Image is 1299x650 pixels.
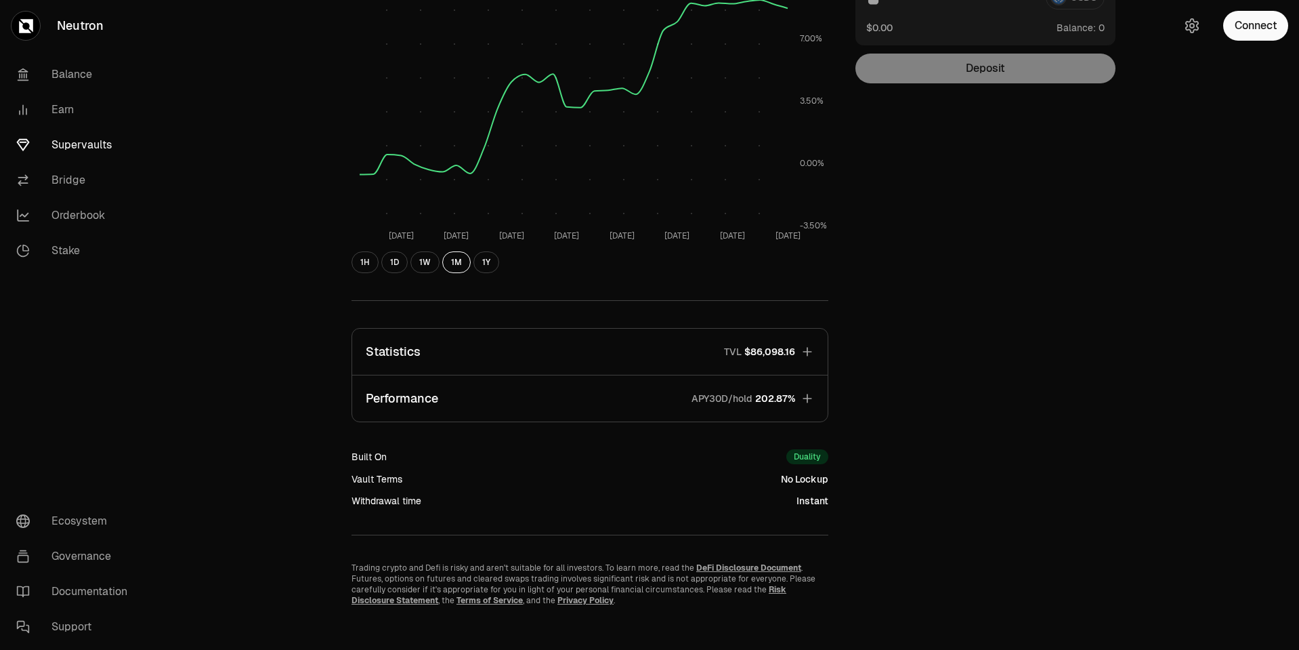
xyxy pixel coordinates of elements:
a: Earn [5,92,146,127]
div: Duality [786,449,828,464]
p: APY30D/hold [691,392,752,405]
tspan: [DATE] [499,230,524,241]
tspan: [DATE] [720,230,745,241]
p: Trading crypto and Defi is risky and aren't suitable for all investors. To learn more, read the . [352,563,828,573]
p: Statistics [366,342,421,361]
tspan: [DATE] [389,230,414,241]
a: DeFi Disclosure Document [696,563,801,573]
div: Built On [352,450,387,464]
p: TVL [724,345,742,359]
div: Vault Terms [352,472,402,486]
span: 202.87% [755,392,795,405]
div: Instant [796,494,828,508]
span: $86,098.16 [744,345,795,359]
a: Supervaults [5,127,146,163]
a: Stake [5,233,146,268]
tspan: -3.50% [800,220,827,231]
a: Privacy Policy [557,595,614,606]
tspan: [DATE] [664,230,689,241]
a: Support [5,609,146,645]
div: No Lockup [781,472,828,486]
a: Risk Disclosure Statement [352,584,786,606]
p: Performance [366,389,438,408]
a: Governance [5,539,146,574]
tspan: [DATE] [444,230,469,241]
button: 1D [381,251,408,273]
span: Balance: [1057,21,1096,35]
button: 1H [352,251,379,273]
tspan: [DATE] [610,230,635,241]
button: 1W [410,251,440,273]
button: 1Y [473,251,499,273]
div: Withdrawal time [352,494,421,508]
button: PerformanceAPY30D/hold202.87% [352,375,828,422]
tspan: 0.00% [800,158,824,169]
button: 1M [442,251,471,273]
tspan: [DATE] [554,230,579,241]
p: Futures, options on futures and cleared swaps trading involves significant risk and is not approp... [352,573,828,606]
button: Connect [1223,11,1288,41]
tspan: 7.00% [800,33,822,44]
a: Ecosystem [5,504,146,539]
tspan: [DATE] [775,230,801,241]
a: Bridge [5,163,146,198]
tspan: 3.50% [800,96,824,106]
a: Terms of Service [456,595,523,606]
a: Balance [5,57,146,92]
a: Orderbook [5,198,146,233]
a: Documentation [5,574,146,609]
button: StatisticsTVL$86,098.16 [352,329,828,375]
button: $0.00 [866,20,893,35]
